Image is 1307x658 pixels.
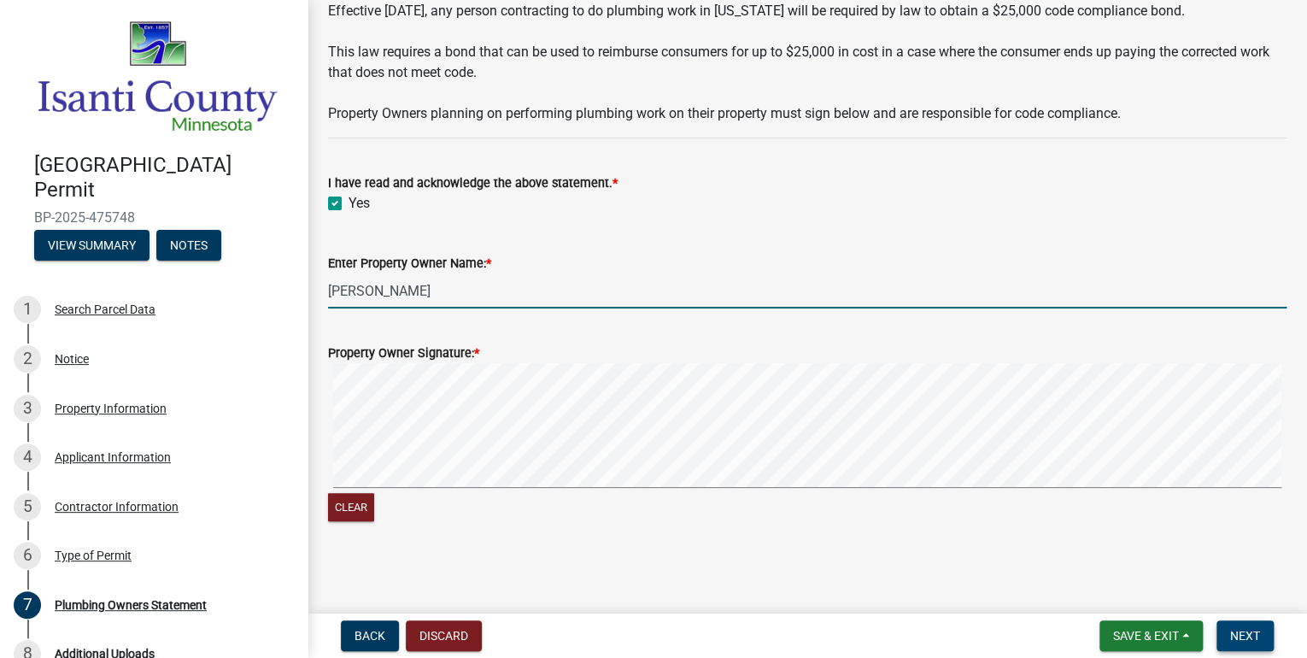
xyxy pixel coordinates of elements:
div: 4 [14,444,41,471]
label: I have read and acknowledge the above statement. [328,178,618,190]
h4: [GEOGRAPHIC_DATA] Permit [34,153,294,203]
button: Back [341,620,399,651]
div: Search Parcel Data [55,303,155,315]
button: View Summary [34,230,149,261]
div: 3 [14,395,41,422]
span: Next [1230,629,1260,643]
span: Save & Exit [1113,629,1179,643]
button: Discard [406,620,482,651]
button: Save & Exit [1099,620,1203,651]
div: Contractor Information [55,501,179,513]
div: Notice [55,353,89,365]
label: Yes [349,193,370,214]
div: Applicant Information [55,451,171,463]
div: 1 [14,296,41,323]
img: Isanti County, Minnesota [34,18,280,135]
label: Property Owner Signature: [328,348,479,360]
span: BP-2025-475748 [34,209,273,226]
label: Enter Property Owner Name: [328,258,491,270]
button: Notes [156,230,221,261]
div: Property Information [55,402,167,414]
div: 2 [14,345,41,373]
span: Back [355,629,385,643]
button: Clear [328,493,374,521]
div: 5 [14,493,41,520]
wm-modal-confirm: Notes [156,239,221,253]
div: Type of Permit [55,549,132,561]
button: Next [1216,620,1274,651]
div: Plumbing Owners Statement [55,599,207,611]
wm-modal-confirm: Summary [34,239,149,253]
div: 6 [14,542,41,569]
div: 7 [14,591,41,619]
